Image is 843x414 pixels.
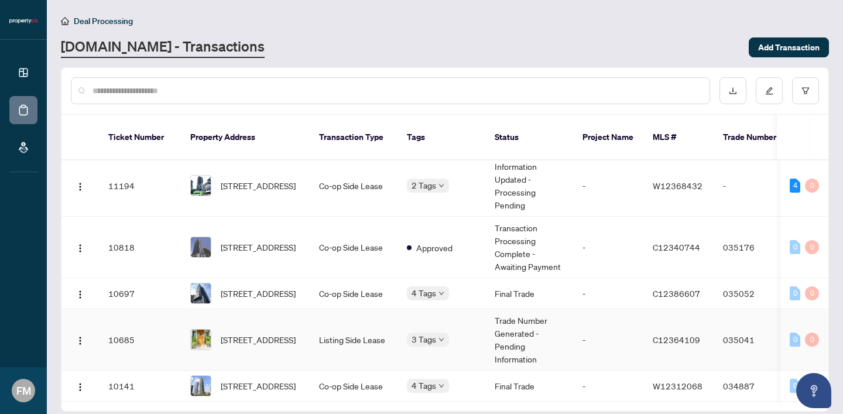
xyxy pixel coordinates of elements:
span: [STREET_ADDRESS] [221,287,296,300]
td: Co-op Side Lease [310,217,397,278]
div: 0 [790,286,800,300]
td: Co-op Side Lease [310,371,397,402]
td: - [573,371,643,402]
button: filter [792,77,819,104]
img: Logo [76,290,85,299]
a: [DOMAIN_NAME] - Transactions [61,37,265,58]
td: - [714,155,796,217]
td: 10818 [99,217,181,278]
button: Add Transaction [749,37,829,57]
span: 3 Tags [412,333,436,346]
button: Logo [71,238,90,256]
td: Co-op Side Lease [310,278,397,309]
td: 035041 [714,309,796,371]
button: Logo [71,176,90,195]
td: - [573,278,643,309]
span: down [438,383,444,389]
span: Add Transaction [758,38,820,57]
span: C12386607 [653,288,700,299]
img: thumbnail-img [191,176,211,196]
th: Transaction Type [310,115,397,160]
img: logo [9,18,37,25]
button: Logo [71,284,90,303]
img: thumbnail-img [191,376,211,396]
td: Listing Side Lease [310,309,397,371]
span: down [438,290,444,296]
th: Project Name [573,115,643,160]
th: MLS # [643,115,714,160]
td: Information Updated - Processing Pending [485,155,573,217]
img: Logo [76,336,85,345]
td: 10685 [99,309,181,371]
td: Transaction Processing Complete - Awaiting Payment [485,217,573,278]
img: Logo [76,382,85,392]
th: Status [485,115,573,160]
div: 4 [790,179,800,193]
span: C12340744 [653,242,700,252]
td: - [573,217,643,278]
span: 2 Tags [412,179,436,192]
div: 0 [790,333,800,347]
span: filter [801,87,810,95]
th: Ticket Number [99,115,181,160]
button: download [719,77,746,104]
span: home [61,17,69,25]
span: [STREET_ADDRESS] [221,379,296,392]
span: edit [765,87,773,95]
img: Logo [76,244,85,253]
td: - [573,309,643,371]
img: Logo [76,182,85,191]
img: thumbnail-img [191,237,211,257]
span: Approved [416,241,453,254]
th: Tags [397,115,485,160]
span: W12312068 [653,381,702,391]
td: 034887 [714,371,796,402]
span: download [729,87,737,95]
span: 4 Tags [412,379,436,392]
span: [STREET_ADDRESS] [221,241,296,254]
td: Final Trade [485,278,573,309]
div: 0 [805,240,819,254]
img: thumbnail-img [191,330,211,350]
div: 0 [805,286,819,300]
span: down [438,183,444,189]
span: C12364109 [653,334,700,345]
button: Logo [71,330,90,349]
span: [STREET_ADDRESS] [221,333,296,346]
td: - [573,155,643,217]
td: 11194 [99,155,181,217]
button: Logo [71,377,90,395]
div: 0 [790,379,800,393]
td: Co-op Side Lease [310,155,397,217]
td: Final Trade [485,371,573,402]
td: 10141 [99,371,181,402]
td: Trade Number Generated - Pending Information [485,309,573,371]
td: 10697 [99,278,181,309]
div: 0 [790,240,800,254]
span: Deal Processing [74,16,133,26]
td: 035052 [714,278,796,309]
th: Property Address [181,115,310,160]
span: 4 Tags [412,286,436,300]
span: [STREET_ADDRESS] [221,179,296,192]
img: thumbnail-img [191,283,211,303]
td: 035176 [714,217,796,278]
th: Trade Number [714,115,796,160]
span: FM [16,382,31,399]
button: edit [756,77,783,104]
span: W12368432 [653,180,702,191]
div: 0 [805,333,819,347]
span: down [438,337,444,343]
div: 0 [805,179,819,193]
button: Open asap [796,373,831,408]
